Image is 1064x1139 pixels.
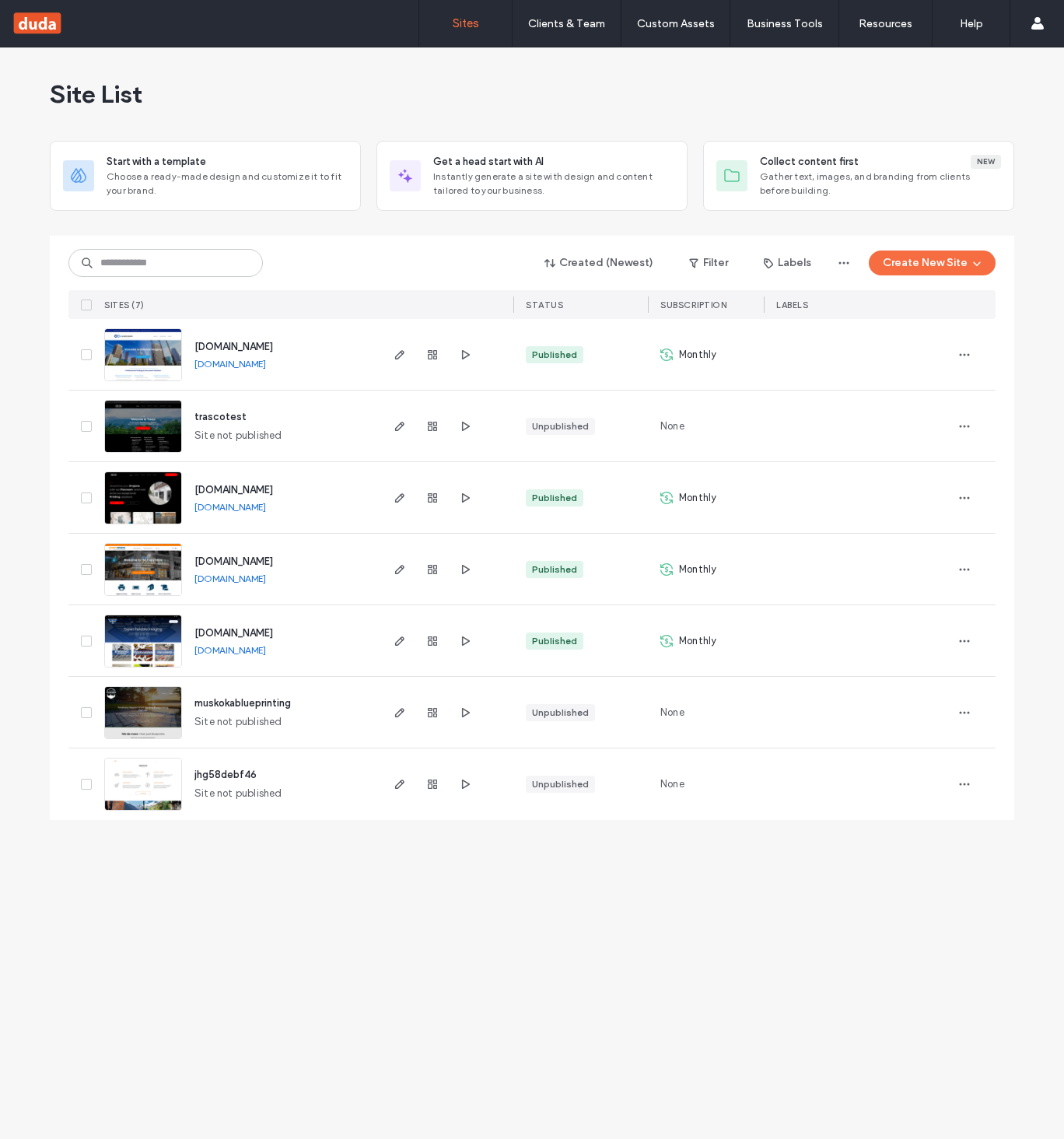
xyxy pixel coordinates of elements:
[679,490,716,506] span: Monthly
[194,627,273,639] a: [DOMAIN_NAME]
[532,491,577,505] div: Published
[453,16,479,30] label: Sites
[703,141,1014,211] div: Collect content firstNewGather text, images, and branding from clients before building.
[532,706,589,720] div: Unpublished
[50,79,142,110] span: Site List
[637,17,715,30] label: Custom Assets
[660,776,684,792] span: None
[50,141,361,211] div: Start with a templateChoose a ready-made design and customize it to fit your brand.
[960,17,983,30] label: Help
[194,358,266,370] a: [DOMAIN_NAME]
[532,634,577,648] div: Published
[194,714,282,730] span: Site not published
[760,154,859,170] span: Collect content first
[194,555,273,567] a: [DOMAIN_NAME]
[526,300,563,310] span: STATUS
[104,300,145,310] span: SITES (7)
[859,17,912,30] label: Resources
[532,419,589,433] div: Unpublished
[194,786,282,801] span: Site not published
[528,17,605,30] label: Clients & Team
[760,170,1001,198] span: Gather text, images, and branding from clients before building.
[660,419,684,434] span: None
[194,484,273,496] a: [DOMAIN_NAME]
[194,769,257,780] a: jhg58debf46
[107,170,348,198] span: Choose a ready-made design and customize it to fit your brand.
[194,697,291,709] a: muskokablueprinting
[194,644,266,656] a: [DOMAIN_NAME]
[660,705,684,720] span: None
[532,777,589,791] div: Unpublished
[750,251,825,275] button: Labels
[679,633,716,649] span: Monthly
[747,17,823,30] label: Business Tools
[660,300,726,310] span: SUBSCRIPTION
[194,428,282,443] span: Site not published
[531,251,667,275] button: Created (Newest)
[194,341,273,352] a: [DOMAIN_NAME]
[376,141,688,211] div: Get a head start with AIInstantly generate a site with design and content tailored to your business.
[107,154,206,170] span: Start with a template
[776,300,808,310] span: LABELS
[532,562,577,577] div: Published
[433,154,544,170] span: Get a head start with AI
[433,170,674,198] span: Instantly generate a site with design and content tailored to your business.
[194,501,266,513] a: [DOMAIN_NAME]
[674,251,744,275] button: Filter
[679,562,716,577] span: Monthly
[679,347,716,363] span: Monthly
[532,348,577,362] div: Published
[194,411,247,422] a: trascotest
[971,155,1001,169] div: New
[869,251,996,275] button: Create New Site
[194,573,266,584] a: [DOMAIN_NAME]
